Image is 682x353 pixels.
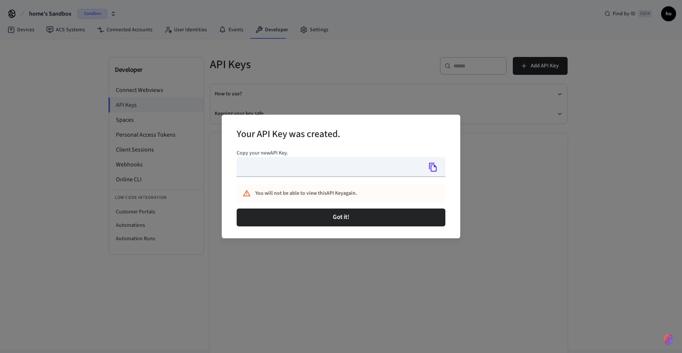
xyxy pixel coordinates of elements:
[237,209,445,226] button: Got it!
[425,159,441,175] button: Copy
[237,124,340,146] h2: Your API Key was created.
[255,187,413,200] div: You will not be able to view this API Key again.
[664,334,673,346] img: SeamLogoGradient.69752ec5.svg
[237,149,445,157] p: Copy your new API Key .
